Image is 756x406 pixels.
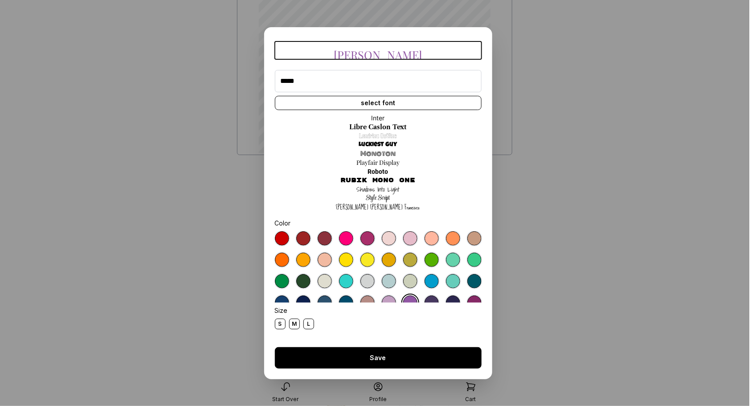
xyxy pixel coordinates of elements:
[336,203,420,212] a: [PERSON_NAME] [PERSON_NAME] Francisco
[349,123,407,131] a: Libre Caslon Text
[275,347,482,369] button: Save
[372,114,385,123] a: Inter
[356,185,400,194] a: Shadows Into Light
[334,50,422,59] div: [PERSON_NAME]
[356,158,400,167] a: Playfair Display
[341,176,416,185] a: Rubik Mono One
[366,194,390,203] a: Style Script
[275,96,482,110] div: select font
[360,131,397,140] a: Londrina Outline
[368,167,388,176] a: Roboto
[275,219,482,228] div: Color
[303,319,314,329] div: L
[289,319,300,329] div: M
[275,306,482,315] div: Size
[359,140,397,149] a: Luckiest Guy
[275,319,286,329] div: S
[360,149,396,158] a: Monoton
